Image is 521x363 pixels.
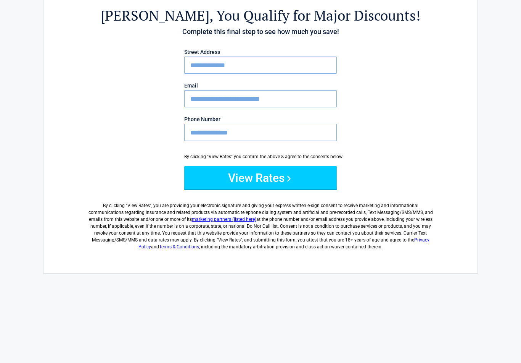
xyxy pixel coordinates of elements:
[192,217,256,222] a: marketing partners (listed here)
[85,196,436,250] label: By clicking " ", you are providing your electronic signature and giving your express written e-si...
[85,6,436,25] h2: , You Qualify for Major Discounts!
[184,117,337,122] label: Phone Number
[127,203,150,208] span: View Rates
[184,166,337,189] button: View Rates
[101,6,209,25] span: [PERSON_NAME]
[85,27,436,37] h4: Complete this final step to see how much you save!
[184,49,337,55] label: Street Address
[159,244,199,250] a: Terms & Conditions
[184,83,337,88] label: Email
[184,153,337,160] div: By clicking "View Rates" you confirm the above & agree to the consents below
